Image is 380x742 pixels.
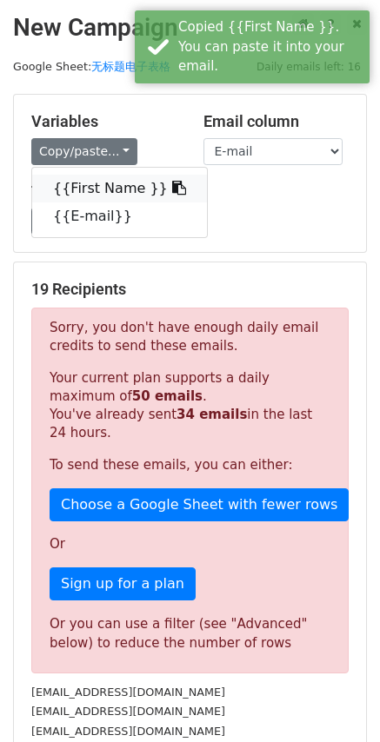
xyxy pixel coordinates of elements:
a: {{E-mail}} [32,202,207,230]
p: Sorry, you don't have enough daily email credits to send these emails. [50,319,330,355]
iframe: Chat Widget [293,659,380,742]
h5: Email column [203,112,350,131]
p: Your current plan supports a daily maximum of . You've already sent in the last 24 hours. [50,369,330,442]
p: Or [50,535,330,553]
div: Copied {{First Name }}. You can paste it into your email. [178,17,363,76]
a: Sign up for a plan [50,567,196,600]
h5: Variables [31,112,177,131]
div: Or you can use a filter (see "Advanced" below) to reduce the number of rows [50,614,330,653]
p: To send these emails, you can either: [50,456,330,474]
a: {{First Name }} [32,175,207,202]
small: [EMAIL_ADDRESS][DOMAIN_NAME] [31,686,225,699]
strong: 50 emails [132,388,203,404]
h5: 19 Recipients [31,280,349,299]
strong: 34 emails [177,407,247,422]
div: 聊天小组件 [293,659,380,742]
h2: New Campaign [13,13,367,43]
small: [EMAIL_ADDRESS][DOMAIN_NAME] [31,725,225,738]
a: Choose a Google Sheet with fewer rows [50,488,349,521]
small: Google Sheet: [13,60,170,73]
a: 无标题电子表格 [91,60,170,73]
small: [EMAIL_ADDRESS][DOMAIN_NAME] [31,705,225,718]
a: Copy/paste... [31,138,137,165]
